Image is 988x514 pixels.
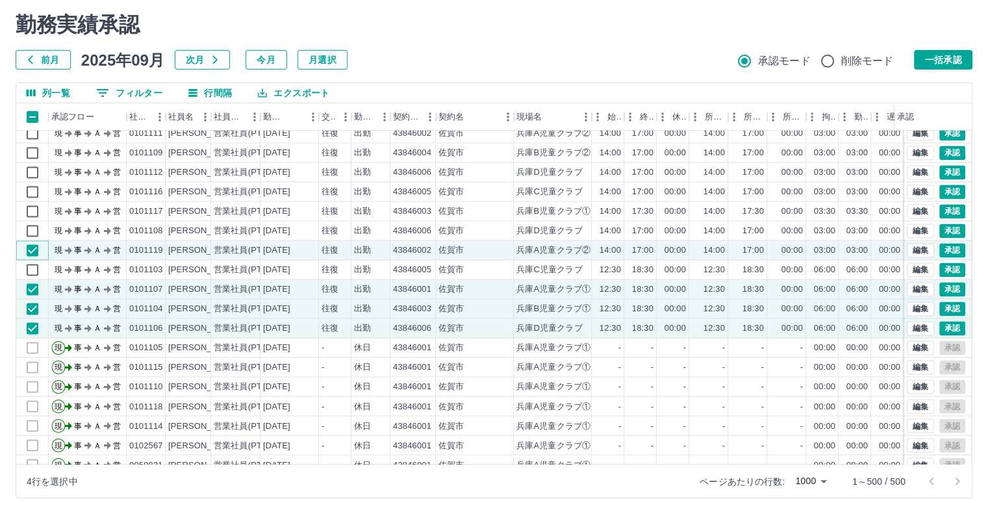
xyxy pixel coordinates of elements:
[516,205,590,218] div: 兵庫B児童クラブ①
[214,244,282,257] div: 営業社員(PT契約)
[74,246,82,255] text: 事
[781,283,803,296] div: 00:00
[354,205,371,218] div: 出勤
[438,103,464,131] div: 契約名
[393,147,431,159] div: 43846004
[600,264,621,276] div: 12:30
[168,186,239,198] div: [PERSON_NAME]
[846,205,868,218] div: 03:30
[703,205,725,218] div: 14:00
[74,265,82,274] text: 事
[879,264,900,276] div: 00:00
[742,244,764,257] div: 17:00
[168,303,239,315] div: [PERSON_NAME]
[214,225,282,237] div: 営業社員(PT契約)
[390,103,436,131] div: 契約コード
[168,283,239,296] div: [PERSON_NAME]
[55,207,62,216] text: 現
[600,127,621,140] div: 14:00
[703,127,725,140] div: 14:00
[814,147,835,159] div: 03:00
[632,264,653,276] div: 18:30
[894,103,962,131] div: 承認
[806,103,839,131] div: 拘束
[74,148,82,157] text: 事
[846,186,868,198] div: 03:00
[168,205,239,218] div: [PERSON_NAME]
[742,147,764,159] div: 17:00
[907,126,934,140] button: 編集
[55,148,62,157] text: 現
[322,283,338,296] div: 往復
[600,147,621,159] div: 14:00
[16,12,972,37] h2: 勤務実績承認
[672,103,687,131] div: 休憩
[514,103,592,131] div: 現場名
[907,146,934,160] button: 編集
[781,127,803,140] div: 00:00
[303,107,323,127] button: メニュー
[113,226,121,235] text: 営
[791,472,832,491] div: 1000
[632,127,653,140] div: 17:00
[632,225,653,237] div: 17:00
[393,225,431,237] div: 43846006
[214,264,282,276] div: 営業社員(PT契約)
[168,225,239,237] div: [PERSON_NAME]
[516,147,590,159] div: 兵庫B児童クラブ②
[438,264,464,276] div: 佐賀市
[516,166,583,179] div: 兵庫D児童クラブ
[55,129,62,138] text: 現
[113,168,121,177] text: 営
[907,243,934,257] button: 編集
[438,127,464,140] div: 佐賀市
[879,244,900,257] div: 00:00
[516,244,590,257] div: 兵庫A児童クラブ②
[354,127,371,140] div: 出勤
[783,103,804,131] div: 所定休憩
[624,103,657,131] div: 終業
[839,103,871,131] div: 勤務
[214,205,282,218] div: 営業社員(PT契約)
[846,283,868,296] div: 06:00
[354,283,371,296] div: 出勤
[214,186,282,198] div: 営業社員(PT契約)
[767,103,806,131] div: 所定休憩
[94,148,101,157] text: Ａ
[246,50,287,70] button: 今月
[939,263,965,277] button: 承認
[168,244,239,257] div: [PERSON_NAME]
[907,438,934,452] button: 編集
[263,147,290,159] div: [DATE]
[94,129,101,138] text: Ａ
[744,103,765,131] div: 所定終業
[657,103,689,131] div: 休憩
[393,103,420,131] div: 契約コード
[516,103,542,131] div: 現場名
[351,103,390,131] div: 勤務区分
[81,50,164,70] h5: 2025年09月
[113,187,121,196] text: 営
[939,302,965,316] button: 承認
[814,166,835,179] div: 03:00
[632,147,653,159] div: 17:00
[168,103,194,131] div: 社員名
[665,244,686,257] div: 00:00
[438,244,464,257] div: 佐賀市
[665,225,686,237] div: 00:00
[703,166,725,179] div: 14:00
[16,50,71,70] button: 前月
[907,457,934,472] button: 編集
[214,283,282,296] div: 営業社員(PT契約)
[16,83,81,103] button: 列選択
[814,205,835,218] div: 03:30
[600,166,621,179] div: 14:00
[632,244,653,257] div: 17:00
[742,166,764,179] div: 17:00
[742,225,764,237] div: 17:00
[665,186,686,198] div: 00:00
[703,283,725,296] div: 12:30
[354,147,371,159] div: 出勤
[939,204,965,218] button: 承認
[94,207,101,216] text: Ａ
